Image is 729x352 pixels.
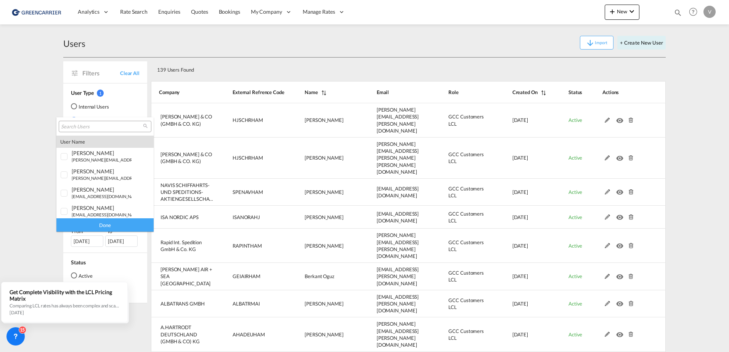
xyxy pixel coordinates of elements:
[72,186,132,193] div: petra Moeller
[61,123,143,130] input: Search Users
[143,123,148,129] md-icon: icon-magnify
[72,205,132,211] div: daniel Kiss
[72,194,141,199] small: [EMAIL_ADDRESS][DOMAIN_NAME]
[56,136,154,148] div: user name
[56,218,154,232] div: Done
[72,168,132,174] div: moritz Babbe
[72,150,132,156] div: gloria Albien
[72,212,141,217] small: [EMAIL_ADDRESS][DOMAIN_NAME]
